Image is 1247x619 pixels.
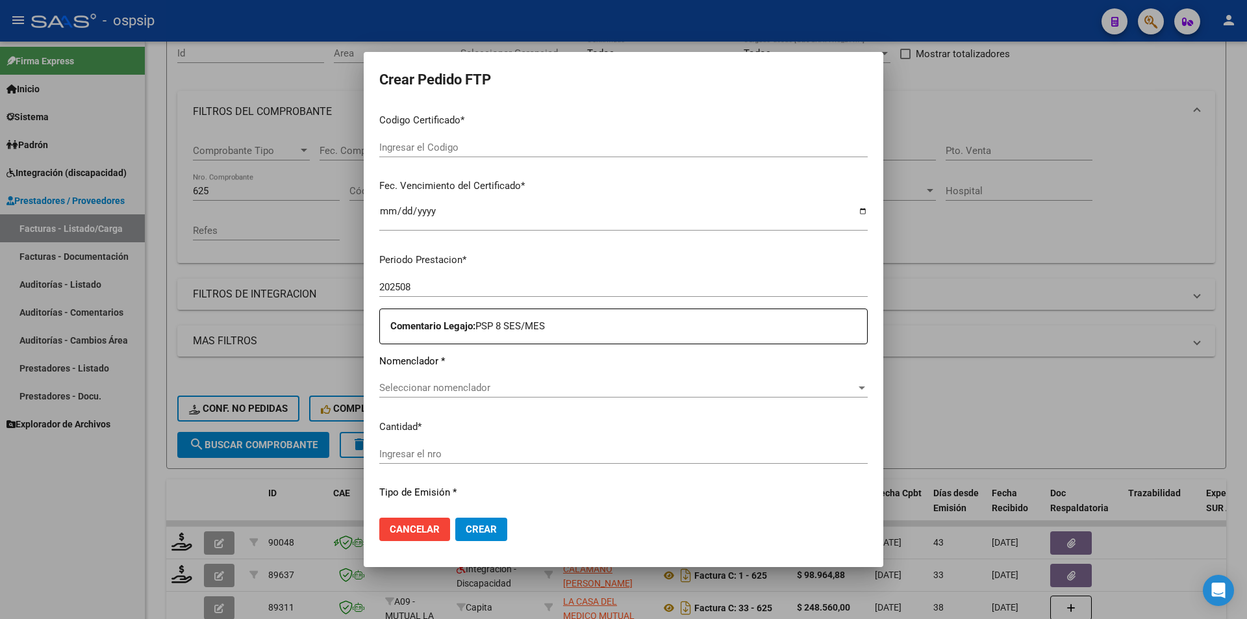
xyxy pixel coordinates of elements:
p: Codigo Certificado [379,113,868,128]
p: Nomenclador * [379,354,868,369]
p: Periodo Prestacion [379,253,868,268]
span: Crear [466,524,497,535]
span: Cancelar [390,524,440,535]
p: Cantidad [379,420,868,435]
h2: Crear Pedido FTP [379,68,868,92]
p: PSP 8 SES/MES [390,319,867,334]
div: Open Intercom Messenger [1203,575,1234,606]
p: Fec. Vencimiento del Certificado [379,179,868,194]
p: Tipo de Emisión * [379,485,868,500]
span: Seleccionar nomenclador [379,382,856,394]
button: Cancelar [379,518,450,541]
button: Crear [455,518,507,541]
strong: Comentario Legajo: [390,320,475,332]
